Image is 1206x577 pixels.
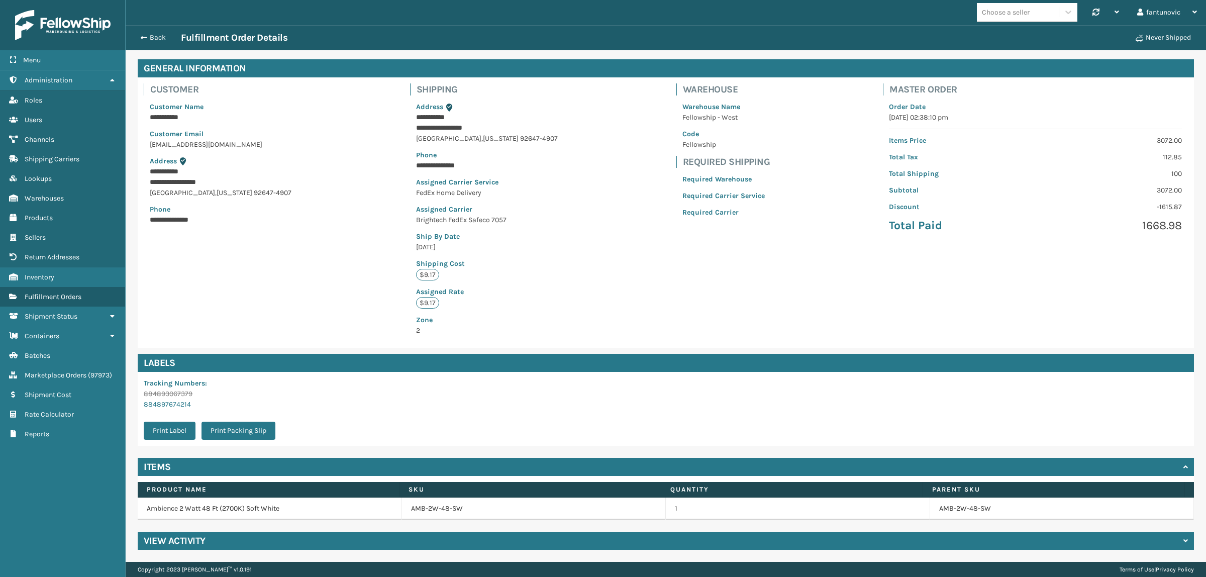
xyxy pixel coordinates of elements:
p: Required Carrier [682,207,765,218]
td: AMB-2W-48-SW [930,498,1194,520]
p: Total Shipping [889,168,1029,179]
h4: Warehouse [683,83,771,95]
p: Warehouse Name [682,102,765,112]
p: 1668.98 [1042,218,1182,233]
span: Batches [25,351,50,360]
p: Customer Email [150,129,291,139]
span: Tracking Numbers : [144,379,207,388]
label: Quantity [670,485,914,494]
p: Shipping Cost [416,258,558,269]
h4: Shipping [417,83,564,95]
span: [GEOGRAPHIC_DATA] [150,188,215,197]
a: 884897674214 [144,400,191,409]
h4: General Information [138,59,1194,77]
span: , [481,134,483,143]
p: 3072.00 [1042,135,1182,146]
button: Back [135,33,181,42]
p: $9.17 [416,269,439,280]
h4: Master Order [889,83,1188,95]
h4: Items [144,461,171,473]
i: Never Shipped [1136,35,1143,42]
span: [US_STATE] [483,134,519,143]
p: Discount [889,202,1029,212]
p: Brightech FedEx Safeco 7057 [416,215,558,225]
span: Reports [25,430,49,438]
p: -1615.87 [1042,202,1182,212]
a: AMB-2W-48-SW [411,504,463,514]
span: Roles [25,96,42,105]
p: Customer Name [150,102,291,112]
p: Total Tax [889,152,1029,162]
p: [DATE] [416,242,558,252]
span: Address [416,103,443,111]
span: Warehouses [25,194,64,203]
span: [GEOGRAPHIC_DATA] [416,134,481,143]
span: Sellers [25,233,46,242]
p: 112.85 [1042,152,1182,162]
span: 92647-4907 [520,134,558,143]
span: Shipment Cost [25,391,71,399]
h4: View Activity [144,535,206,547]
h3: Fulfillment Order Details [181,32,287,44]
td: Ambience 2 Watt 48 Ft (2700K) Soft White [138,498,402,520]
span: Return Addresses [25,253,79,261]
p: Copyright 2023 [PERSON_NAME]™ v 1.0.191 [138,562,252,577]
span: Marketplace Orders [25,371,86,379]
span: Containers [25,332,59,340]
span: Fulfillment Orders [25,293,81,301]
h4: Customer [150,83,297,95]
p: Assigned Rate [416,286,558,297]
span: Rate Calculator [25,410,74,419]
p: [EMAIL_ADDRESS][DOMAIN_NAME] [150,139,291,150]
span: [US_STATE] [217,188,252,197]
span: Shipment Status [25,312,77,321]
label: SKU [409,485,652,494]
span: Administration [25,76,72,84]
button: Print Packing Slip [202,422,275,440]
div: | [1120,562,1194,577]
p: Order Date [889,102,1182,112]
span: Channels [25,135,54,144]
p: Total Paid [889,218,1029,233]
p: Required Carrier Service [682,190,765,201]
span: Address [150,157,177,165]
p: 3072.00 [1042,185,1182,196]
p: Fellowship - West [682,112,765,123]
span: Menu [23,56,41,64]
a: Privacy Policy [1156,566,1194,573]
p: Phone [416,150,558,160]
label: Product Name [147,485,390,494]
p: Assigned Carrier Service [416,177,558,187]
p: Phone [150,204,291,215]
p: Items Price [889,135,1029,146]
button: Print Label [144,422,195,440]
span: 2 [416,315,558,335]
img: logo [15,10,111,40]
p: [DATE] 02:38:10 pm [889,112,1182,123]
span: Products [25,214,53,222]
p: Ship By Date [416,231,558,242]
label: Parent SKU [932,485,1175,494]
p: $9.17 [416,297,439,309]
span: ( 97973 ) [88,371,112,379]
p: 884893067379 [144,389,281,399]
p: Assigned Carrier [416,204,558,215]
span: Users [25,116,42,124]
p: Code [682,129,765,139]
span: 92647-4907 [254,188,291,197]
h4: Labels [138,354,1194,372]
a: Terms of Use [1120,566,1154,573]
td: 1 [666,498,930,520]
div: Choose a seller [982,7,1030,18]
span: Shipping Carriers [25,155,79,163]
p: Fellowship [682,139,765,150]
p: Required Warehouse [682,174,765,184]
h4: Required Shipping [683,156,771,168]
span: , [215,188,217,197]
button: Never Shipped [1130,28,1197,48]
span: Inventory [25,273,54,281]
p: Zone [416,315,558,325]
p: FedEx Home Delivery [416,187,558,198]
span: Lookups [25,174,52,183]
p: Subtotal [889,185,1029,196]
